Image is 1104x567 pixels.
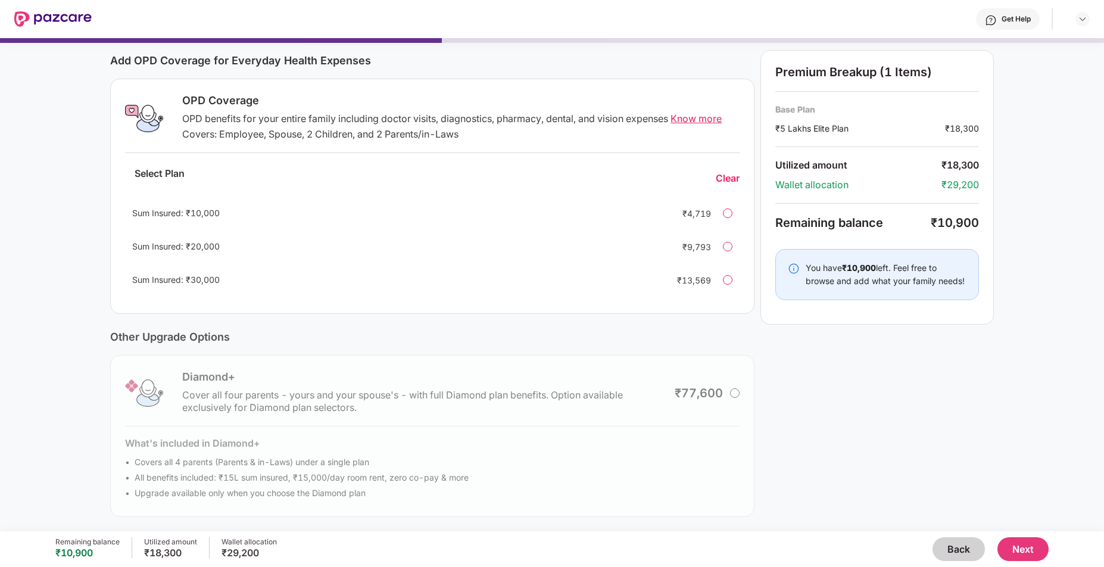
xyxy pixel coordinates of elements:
div: ₹10,900 [931,216,979,230]
div: ₹13,569 [663,274,711,286]
div: ₹18,300 [941,159,979,172]
span: Sum Insured: ₹30,000 [132,275,220,285]
div: ₹18,300 [945,122,979,135]
b: ₹10,900 [842,263,876,273]
span: Sum Insured: ₹10,000 [132,208,220,218]
div: Add OPD Coverage for Everyday Health Expenses [110,54,754,67]
div: Other Upgrade Options [110,331,754,343]
div: Wallet allocation [222,537,277,547]
div: ₹29,200 [222,547,277,559]
div: ₹4,719 [663,207,711,220]
div: Wallet allocation [775,179,941,191]
div: Remaining balance [55,537,120,547]
span: Know more [670,113,722,124]
div: Covers: Employee, Spouse, 2 Children, and 2 Parents/in-Laws [182,128,739,141]
div: Remaining balance [775,216,931,230]
div: ₹10,900 [55,547,120,559]
div: Premium Breakup (1 Items) [775,65,979,79]
img: svg+xml;base64,PHN2ZyBpZD0iRHJvcGRvd24tMzJ4MzIiIHhtbG5zPSJodHRwOi8vd3d3LnczLm9yZy8yMDAwL3N2ZyIgd2... [1078,14,1087,24]
img: New Pazcare Logo [14,11,92,27]
div: Base Plan [775,104,979,115]
img: svg+xml;base64,PHN2ZyBpZD0iSGVscC0zMngzMiIgeG1sbnM9Imh0dHA6Ly93d3cudzMub3JnLzIwMDAvc3ZnIiB3aWR0aD... [985,14,997,26]
div: OPD benefits for your entire family including doctor visits, diagnostics, pharmacy, dental, and v... [182,113,739,125]
span: Sum Insured: ₹20,000 [132,241,220,251]
div: Select Plan [125,167,194,189]
div: ₹9,793 [663,241,711,253]
button: Next [997,537,1049,561]
div: Utilized amount [144,537,197,547]
img: svg+xml;base64,PHN2ZyBpZD0iSW5mby0yMHgyMCIgeG1sbnM9Imh0dHA6Ly93d3cudzMub3JnLzIwMDAvc3ZnIiB3aWR0aD... [788,263,800,275]
div: ₹29,200 [941,179,979,191]
div: Utilized amount [775,159,941,172]
img: OPD Coverage [125,99,163,138]
div: Clear [716,172,740,185]
div: Get Help [1002,14,1031,24]
div: OPD Coverage [182,94,739,108]
button: Back [933,537,985,561]
div: ₹18,300 [144,547,197,559]
div: ₹5 Lakhs Elite Plan [775,122,945,135]
div: You have left. Feel free to browse and add what your family needs! [806,261,966,288]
